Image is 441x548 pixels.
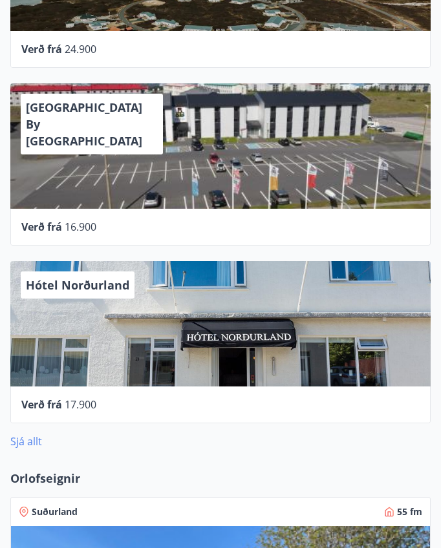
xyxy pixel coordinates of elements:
span: 17.900 [65,398,96,412]
span: 24.900 [65,43,96,57]
a: Sjá allt [10,435,42,449]
span: [GEOGRAPHIC_DATA] By [GEOGRAPHIC_DATA] [26,100,142,149]
span: Orlofseignir [10,470,80,487]
span: 55 fm [397,506,422,519]
span: Hótel Norðurland [26,278,129,293]
span: Verð frá [21,398,62,412]
span: Verð frá [21,220,62,235]
span: Suðurland [32,506,78,519]
span: Verð frá [21,43,62,57]
span: 16.900 [65,220,96,235]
